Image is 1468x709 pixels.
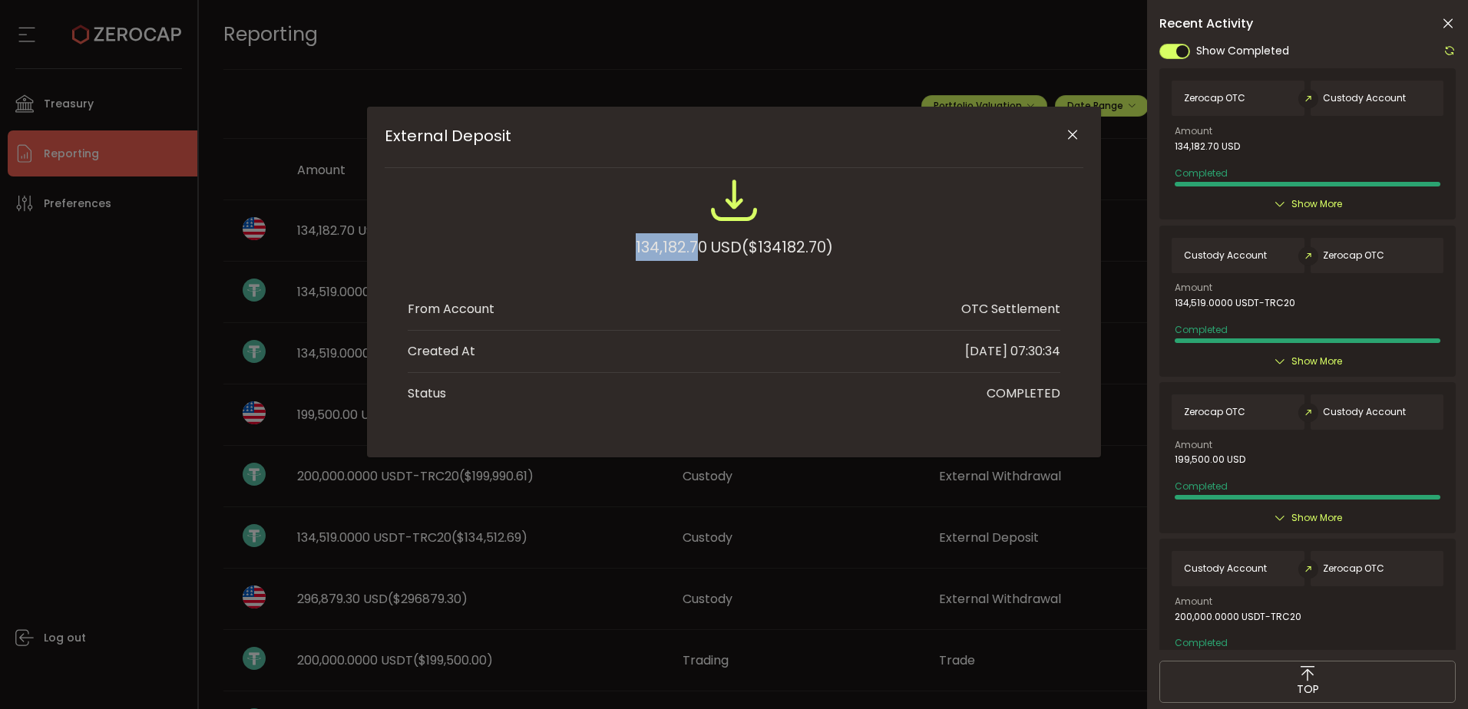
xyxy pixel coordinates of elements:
[1184,407,1245,417] span: Zerocap OTC
[961,300,1060,318] div: OTC Settlement
[1297,681,1319,697] span: TOP
[1184,250,1267,261] span: Custody Account
[1059,122,1086,149] button: Close
[408,342,475,361] div: Created At
[1175,480,1228,493] span: Completed
[1323,563,1384,574] span: Zerocap OTC
[1323,407,1406,417] span: Custody Account
[1175,612,1301,622] span: 200,000.0000 USDT-TRC20
[1291,354,1342,369] span: Show More
[1175,167,1228,180] span: Completed
[636,233,833,261] div: 134,182.70 USD
[1184,93,1245,104] span: Zerocap OTC
[742,233,833,261] span: ($134182.70)
[1291,196,1342,212] span: Show More
[1291,510,1342,526] span: Show More
[1323,93,1406,104] span: Custody Account
[1175,597,1212,606] span: Amount
[367,107,1101,457] div: External Deposit
[1175,440,1212,450] span: Amount
[1175,298,1295,308] span: 134,519.0000 USDT-TRC20
[385,127,1013,145] span: External Deposit
[1175,636,1228,649] span: Completed
[1175,454,1245,465] span: 199,500.00 USD
[1175,323,1228,336] span: Completed
[1175,141,1240,152] span: 134,182.70 USD
[965,342,1060,361] div: [DATE] 07:30:34
[408,300,494,318] div: From Account
[1175,127,1212,136] span: Amount
[987,384,1060,403] div: COMPLETED
[1323,250,1384,261] span: Zerocap OTC
[1184,563,1267,574] span: Custody Account
[1175,283,1212,292] span: Amount
[408,384,446,403] div: Status
[1391,635,1468,709] iframe: Chat Widget
[1196,43,1289,59] span: Show Completed
[1159,18,1253,30] span: Recent Activity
